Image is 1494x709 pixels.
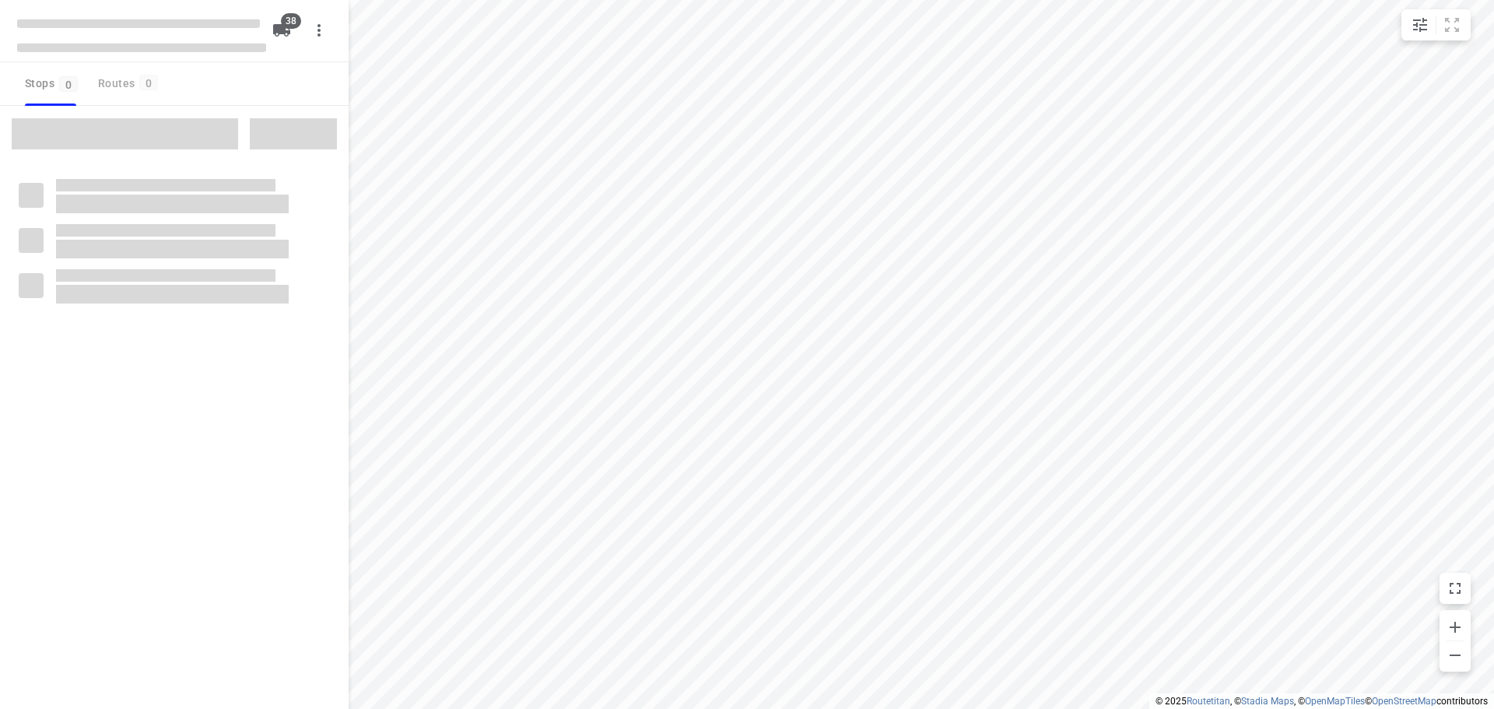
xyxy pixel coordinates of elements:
[1156,696,1488,707] li: © 2025 , © , © © contributors
[1405,9,1436,40] button: Map settings
[1187,696,1230,707] a: Routetitan
[1305,696,1365,707] a: OpenMapTiles
[1372,696,1436,707] a: OpenStreetMap
[1401,9,1471,40] div: small contained button group
[1241,696,1294,707] a: Stadia Maps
